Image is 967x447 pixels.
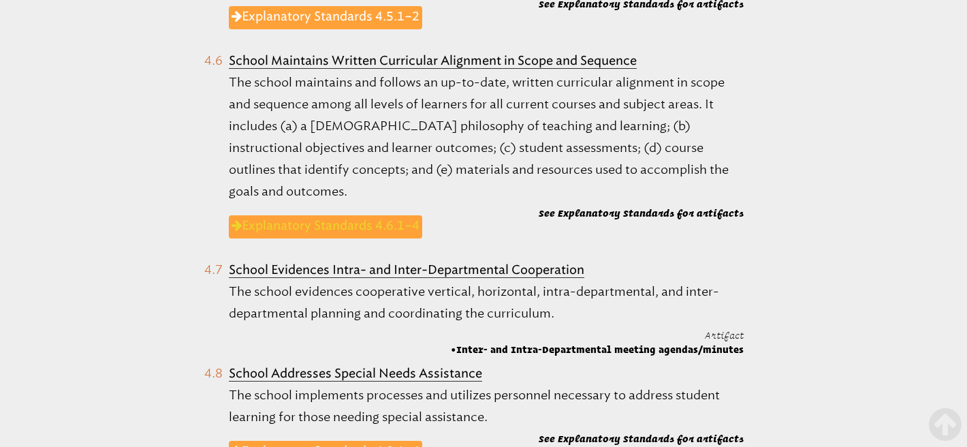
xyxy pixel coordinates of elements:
span: Artifact [705,330,744,341]
p: The school implements processes and utilizes personnel necessary to address student learning for ... [229,384,744,428]
p: The school evidences cooperative vertical, horizontal, intra-departmental, and inter-departmental... [229,281,744,324]
span: Inter- and Intra-Departmental meeting agendas/minutes [451,343,744,356]
b: School Evidences Intra- and Inter-Departmental Cooperation [229,262,584,277]
a: Explanatory Standards 4.5.1–2 [229,6,422,29]
b: School Maintains Written Curricular Alignment in Scope and Sequence [229,53,637,68]
p: The school maintains and follows an up-to-date, written curricular alignment in scope and sequenc... [229,72,744,202]
a: Explanatory Standards 4.6.1–4 [229,215,422,238]
b: School Addresses Special Needs Assistance [229,366,482,381]
b: See Explanatory Standards for artifacts [539,208,744,219]
b: See Explanatory Standards for artifacts [539,433,744,444]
